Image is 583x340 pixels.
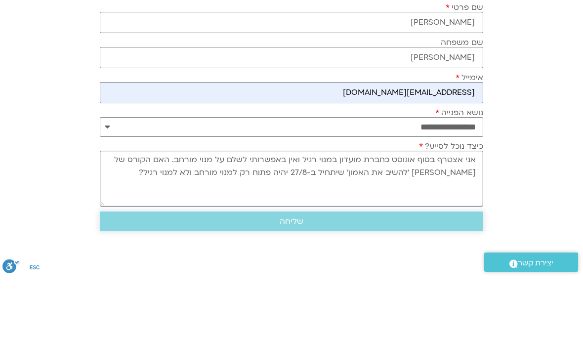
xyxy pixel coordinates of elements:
[434,5,483,24] a: מי אנחנו
[446,66,483,75] label: שם פרטי
[419,205,483,214] label: כיצד נוכל לסייע?
[441,101,483,110] label: שם משפחה
[100,30,483,56] h2: נתקלתם בבעיה? רוצים לדבר? אנא מלאו את הטופס הבא ואנו נחזור אליכם בהקדם דרך האימייל
[354,5,427,24] a: קורסים ופעילות
[100,75,483,96] input: שם פרטי
[42,8,83,19] span: התחברות
[523,7,567,22] img: תודעה בריאה
[100,275,483,295] button: שליחה
[456,136,483,145] label: אימייל
[100,66,483,299] form: טופס חדש
[206,5,247,24] a: צרו קשר
[158,5,199,24] a: תמכו בנו
[100,110,483,131] input: שם משפחה
[435,171,483,180] label: נושא הפנייה
[39,5,98,22] a: התחברות
[484,316,578,335] a: יצירת קשר
[280,280,303,289] span: שליחה
[254,5,346,24] a: מועדון תודעה בריאה
[100,145,483,167] input: אימייל
[518,320,553,333] span: יצירת קשר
